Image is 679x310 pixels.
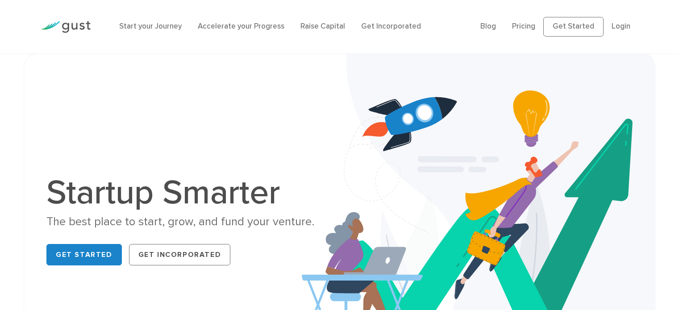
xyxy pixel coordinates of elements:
[543,17,604,37] a: Get Started
[129,244,231,265] a: Get Incorporated
[480,22,496,31] a: Blog
[41,21,91,33] img: Gust Logo
[300,22,345,31] a: Raise Capital
[198,22,284,31] a: Accelerate your Progress
[512,22,535,31] a: Pricing
[46,176,333,210] h1: Startup Smarter
[119,22,182,31] a: Start your Journey
[46,244,122,265] a: Get Started
[612,22,630,31] a: Login
[46,214,333,230] div: The best place to start, grow, and fund your venture.
[361,22,421,31] a: Get Incorporated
